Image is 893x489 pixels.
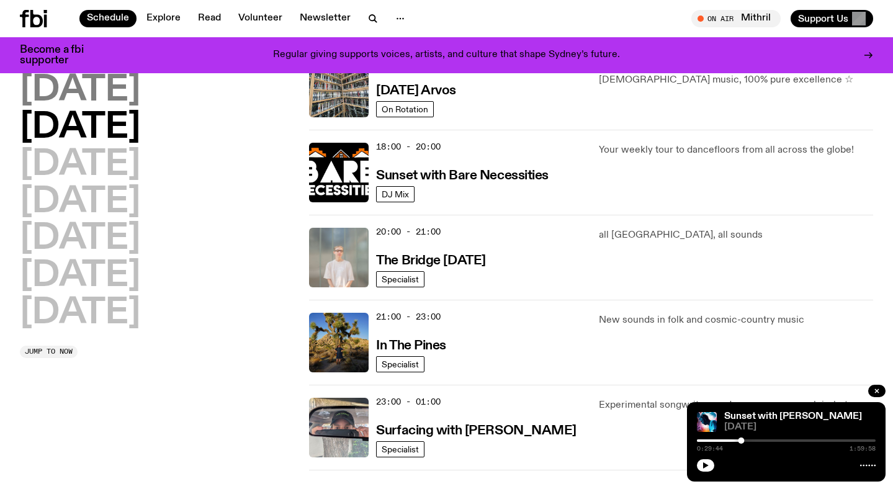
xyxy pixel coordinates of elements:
[697,412,717,432] img: Simon Caldwell stands side on, looking downwards. He has headphones on. Behind him is a brightly ...
[376,226,441,238] span: 20:00 - 21:00
[376,167,549,182] a: Sunset with Bare Necessities
[191,10,228,27] a: Read
[20,73,140,108] button: [DATE]
[79,10,137,27] a: Schedule
[382,359,419,369] span: Specialist
[791,10,873,27] button: Support Us
[376,311,441,323] span: 21:00 - 23:00
[139,10,188,27] a: Explore
[697,446,723,452] span: 0:29:44
[599,398,873,413] p: Experimental songwriters and composers + much in-between
[309,228,369,287] img: Mara stands in front of a frosted glass wall wearing a cream coloured t-shirt and black glasses. ...
[20,222,140,256] button: [DATE]
[231,10,290,27] a: Volunteer
[850,446,876,452] span: 1:59:58
[376,141,441,153] span: 18:00 - 20:00
[376,422,577,437] a: Surfacing with [PERSON_NAME]
[20,110,140,145] button: [DATE]
[309,143,369,202] img: Bare Necessities
[20,185,140,220] button: [DATE]
[382,444,419,454] span: Specialist
[599,313,873,328] p: New sounds in folk and cosmic-country music
[309,313,369,372] img: Johanna stands in the middle distance amongst a desert scene with large cacti and trees. She is w...
[376,186,415,202] a: DJ Mix
[376,339,446,352] h3: In The Pines
[798,13,848,24] span: Support Us
[20,45,99,66] h3: Become a fbi supporter
[25,348,73,355] span: Jump to now
[599,143,873,158] p: Your weekly tour to dancefloors from all across the globe!
[382,104,428,114] span: On Rotation
[724,423,876,432] span: [DATE]
[376,441,424,457] a: Specialist
[376,396,441,408] span: 23:00 - 01:00
[691,10,781,27] button: On AirMithril
[20,148,140,182] button: [DATE]
[376,356,424,372] a: Specialist
[376,84,456,97] h3: [DATE] Arvos
[599,228,873,243] p: all [GEOGRAPHIC_DATA], all sounds
[376,424,577,437] h3: Surfacing with [PERSON_NAME]
[382,274,419,284] span: Specialist
[376,271,424,287] a: Specialist
[376,337,446,352] a: In The Pines
[292,10,358,27] a: Newsletter
[273,50,620,61] p: Regular giving supports voices, artists, and culture that shape Sydney’s future.
[20,346,78,358] button: Jump to now
[724,411,862,421] a: Sunset with [PERSON_NAME]
[376,254,486,267] h3: The Bridge [DATE]
[376,101,434,117] a: On Rotation
[382,189,409,199] span: DJ Mix
[376,82,456,97] a: [DATE] Arvos
[20,259,140,294] button: [DATE]
[309,58,369,117] img: A corner shot of the fbi music library
[376,169,549,182] h3: Sunset with Bare Necessities
[20,296,140,331] button: [DATE]
[376,252,486,267] a: The Bridge [DATE]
